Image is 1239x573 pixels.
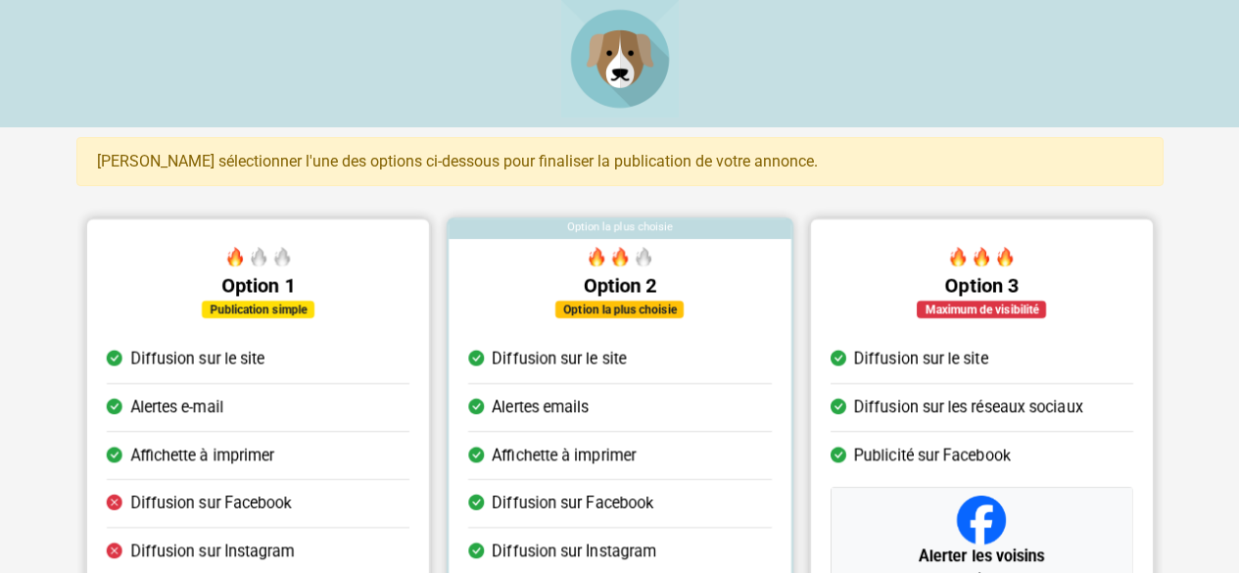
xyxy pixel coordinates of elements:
div: Maximum de visibilité [917,301,1046,318]
span: Diffusion sur Facebook [492,492,653,515]
h5: Option 1 [107,273,409,297]
span: Alertes emails [492,396,589,419]
img: Facebook [957,496,1006,545]
div: [PERSON_NAME] sélectionner l'une des options ci-dessous pour finaliser la publication de votre an... [76,137,1164,186]
strong: Alerter les voisins [918,547,1044,565]
h5: Option 2 [468,273,771,297]
span: Diffusion sur le site [492,348,626,371]
span: Diffusion sur les réseaux sociaux [853,396,1082,419]
h5: Option 3 [830,273,1132,297]
span: Diffusion sur Instagram [130,540,295,563]
span: Alertes e-mail [130,396,223,419]
span: Diffusion sur le site [130,348,264,371]
span: Diffusion sur Instagram [492,540,656,563]
span: Publicité sur Facebook [853,444,1010,467]
span: Affichette à imprimer [492,444,636,467]
span: Diffusion sur Facebook [130,492,292,515]
span: Affichette à imprimer [130,444,274,467]
div: Option la plus choisie [449,219,790,239]
div: Publication simple [202,301,314,318]
div: Option la plus choisie [555,301,684,318]
span: Diffusion sur le site [853,348,987,371]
